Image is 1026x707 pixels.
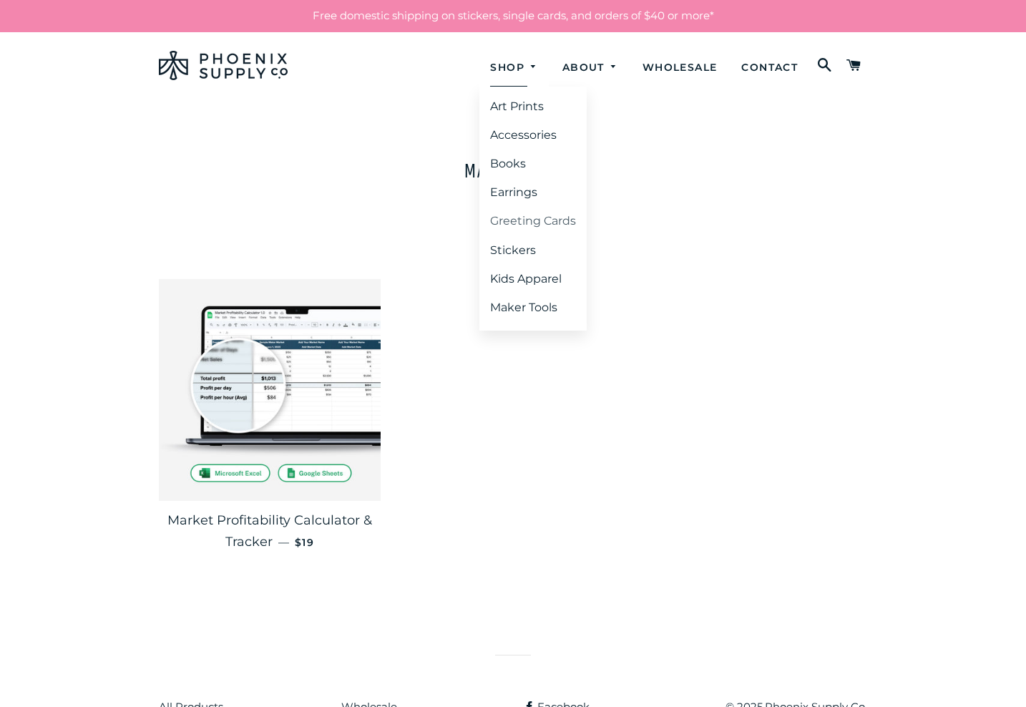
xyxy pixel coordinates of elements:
a: Books [479,151,587,177]
a: Stickers [479,238,587,263]
a: Earrings [479,180,587,205]
a: Shop [479,49,549,87]
a: Greeting Cards [479,208,587,234]
a: Maker Tools [479,295,587,321]
span: $19 [295,536,314,549]
img: Market Profitability Calculator & Tracker [159,279,381,501]
a: Contact [731,49,808,87]
a: Wholesale [632,49,728,87]
a: Art Prints [479,94,587,120]
a: Accessories [479,122,587,148]
a: Market Profitability Calculator & Tracker — $19 [159,501,381,562]
img: Phoenix Supply Co. [159,51,288,80]
span: — [278,535,289,549]
span: Market Profitability Calculator & Tracker [167,512,372,550]
h1: Maker Tools [159,157,867,185]
a: Kids Apparel [479,266,587,292]
a: About [552,49,629,87]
